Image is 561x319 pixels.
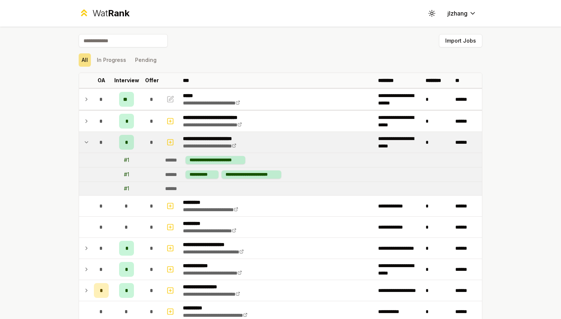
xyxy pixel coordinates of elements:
button: Import Jobs [439,34,482,47]
button: Pending [132,53,160,67]
button: All [79,53,91,67]
div: Wat [92,7,129,19]
button: jlzhang [442,7,482,20]
p: Interview [114,77,139,84]
div: # 1 [124,185,129,192]
button: In Progress [94,53,129,67]
div: # 1 [124,156,129,164]
span: jlzhang [447,9,467,18]
p: OA [98,77,105,84]
div: # 1 [124,171,129,178]
a: WatRank [79,7,129,19]
span: Rank [108,8,129,19]
p: Offer [145,77,159,84]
